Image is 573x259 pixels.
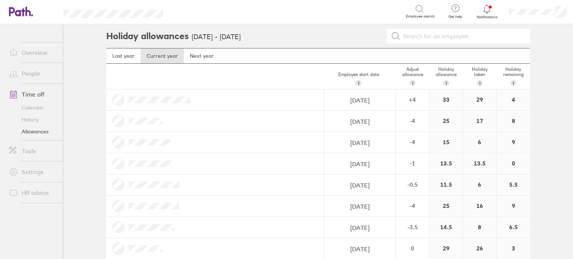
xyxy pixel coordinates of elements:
[184,48,220,63] a: Next year
[446,80,447,86] span: i
[3,66,63,81] a: People
[325,154,395,174] input: dd/mm/yyyy
[463,64,497,89] div: Holiday taken
[497,153,530,174] div: 0
[429,153,463,174] div: 13.5
[396,224,429,230] div: -3.5
[3,164,63,179] a: Settings
[396,245,429,252] div: 0
[412,80,413,86] span: i
[325,196,395,217] input: dd/mm/yyyy
[3,45,63,60] a: Overview
[463,174,496,195] div: 6
[497,132,530,153] div: 9
[513,80,514,86] span: i
[3,185,63,200] a: HR advice
[463,153,496,174] div: 13.5
[443,15,467,19] span: Get help
[358,80,359,86] span: i
[325,90,395,111] input: dd/mm/yyyy
[429,89,463,110] div: 33
[497,111,530,132] div: 8
[106,48,141,63] a: Last year
[463,89,496,110] div: 29
[321,69,396,89] div: Employee start date
[3,126,63,138] a: Allowances
[192,33,241,41] h3: [DATE] - [DATE]
[396,96,429,103] div: + 4
[497,196,530,217] div: 9
[406,14,435,19] span: Employee search
[3,102,63,114] a: Calendar
[396,117,429,124] div: -4
[475,4,499,19] a: Notifications
[396,139,429,145] div: -4
[3,114,63,126] a: History
[497,174,530,195] div: 5.5
[497,238,530,259] div: 3
[396,181,429,188] div: -0.5
[183,8,202,15] div: Search
[429,111,463,132] div: 25
[497,64,530,89] div: Holiday remaining
[463,111,496,132] div: 17
[3,87,63,102] a: Time off
[497,89,530,110] div: 4
[463,196,496,217] div: 16
[429,196,463,217] div: 25
[396,202,429,209] div: -4
[497,217,530,238] div: 6.5
[429,64,463,89] div: Holiday allowance
[463,132,496,153] div: 6
[325,217,395,238] input: dd/mm/yyyy
[3,143,63,158] a: Tools
[479,80,480,86] span: i
[429,238,463,259] div: 29
[463,238,496,259] div: 26
[429,174,463,195] div: 11.5
[325,175,395,196] input: dd/mm/yyyy
[400,29,526,43] input: Search for an employee
[475,15,499,19] span: Notifications
[429,132,463,153] div: 15
[429,217,463,238] div: 14.5
[141,48,184,63] a: Current year
[325,111,395,132] input: dd/mm/yyyy
[325,132,395,153] input: dd/mm/yyyy
[106,24,189,48] h2: Holiday allowances
[396,160,429,167] div: -1
[463,217,496,238] div: 8
[396,64,429,89] div: Adjust allowance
